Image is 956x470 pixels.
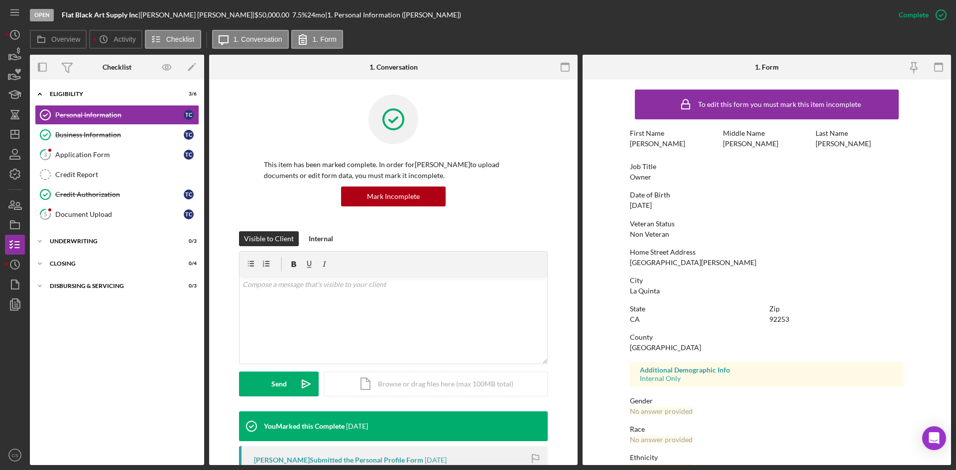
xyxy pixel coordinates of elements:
button: Send [239,372,319,396]
div: No answer provided [630,436,693,444]
div: Home Street Address [630,248,904,256]
div: Internal [309,231,333,246]
div: Credit Authorization [55,190,184,198]
div: Open Intercom Messenger [922,426,946,450]
div: 0 / 3 [179,283,197,289]
b: Flat Black Art Supply Inc [62,10,138,19]
button: Overview [30,30,87,49]
div: Eligibility [50,91,172,97]
div: Mark Incomplete [367,187,420,206]
div: T C [184,189,194,199]
text: CS [11,453,18,458]
div: Zip [769,305,904,313]
tspan: 3 [44,151,47,158]
div: Non Veteran [630,230,669,238]
button: Checklist [145,30,201,49]
div: T C [184,150,194,160]
button: Mark Incomplete [341,187,446,206]
label: Activity [114,35,135,43]
div: Job Title [630,163,904,171]
div: | 1. Personal Information ([PERSON_NAME]) [325,11,461,19]
label: 1. Form [313,35,337,43]
div: La Quinta [630,287,660,295]
div: 3 / 6 [179,91,197,97]
time: 2025-08-26 23:46 [346,422,368,430]
div: 92253 [769,315,789,323]
tspan: 5 [44,211,47,217]
div: Disbursing & Servicing [50,283,172,289]
label: Checklist [166,35,195,43]
div: [GEOGRAPHIC_DATA][PERSON_NAME] [630,259,756,267]
a: 5Document UploadTC [35,204,199,224]
a: Credit Report [35,165,199,185]
button: Internal [304,231,338,246]
time: 2025-08-26 19:02 [425,456,447,464]
button: Activity [89,30,142,49]
div: Complete [899,5,929,25]
button: 1. Form [291,30,343,49]
button: Visible to Client [239,231,299,246]
p: This item has been marked complete. In order for [PERSON_NAME] to upload documents or edit form d... [264,159,523,182]
div: City [630,277,904,284]
div: You Marked this Complete [264,422,345,430]
div: [PERSON_NAME] [PERSON_NAME] | [140,11,254,19]
div: $50,000.00 [254,11,292,19]
div: CA [630,315,640,323]
div: [GEOGRAPHIC_DATA] [630,344,701,352]
div: 0 / 4 [179,261,197,267]
a: 3Application FormTC [35,145,199,165]
div: Additional Demographic Info [640,366,894,374]
div: 0 / 3 [179,238,197,244]
div: Business Information [55,131,184,139]
div: 1. Conversation [369,63,418,71]
div: Internal Only [640,375,894,382]
button: 1. Conversation [212,30,289,49]
div: [PERSON_NAME] [723,140,778,148]
div: Document Upload [55,210,184,218]
div: State [630,305,764,313]
div: Send [271,372,287,396]
div: [PERSON_NAME] [630,140,685,148]
div: | [62,11,140,19]
div: Gender [630,397,904,405]
div: Race [630,425,904,433]
a: Credit AuthorizationTC [35,185,199,204]
div: 1. Form [755,63,779,71]
div: Veteran Status [630,220,904,228]
div: Checklist [103,63,131,71]
div: Open [30,9,54,21]
div: No answer provided [630,407,693,415]
a: Personal InformationTC [35,105,199,125]
div: Personal Information [55,111,184,119]
div: [PERSON_NAME] Submitted the Personal Profile Form [254,456,423,464]
div: T C [184,110,194,120]
div: Ethnicity [630,454,904,462]
div: Closing [50,261,172,267]
label: Overview [51,35,80,43]
div: T C [184,130,194,140]
div: First Name [630,129,718,137]
button: CS [5,445,25,465]
div: Last Name [816,129,904,137]
label: 1. Conversation [234,35,282,43]
a: Business InformationTC [35,125,199,145]
button: Complete [889,5,951,25]
div: [PERSON_NAME] [816,140,871,148]
div: Application Form [55,151,184,159]
div: To edit this form you must mark this item incomplete [698,100,861,108]
div: Visible to Client [244,231,294,246]
div: Middle Name [723,129,811,137]
div: 7.5 % [292,11,307,19]
div: T C [184,209,194,219]
div: [DATE] [630,201,652,209]
div: Owner [630,173,651,181]
div: Credit Report [55,171,199,179]
div: Underwriting [50,238,172,244]
div: County [630,333,904,341]
div: Date of Birth [630,191,904,199]
div: 24 mo [307,11,325,19]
